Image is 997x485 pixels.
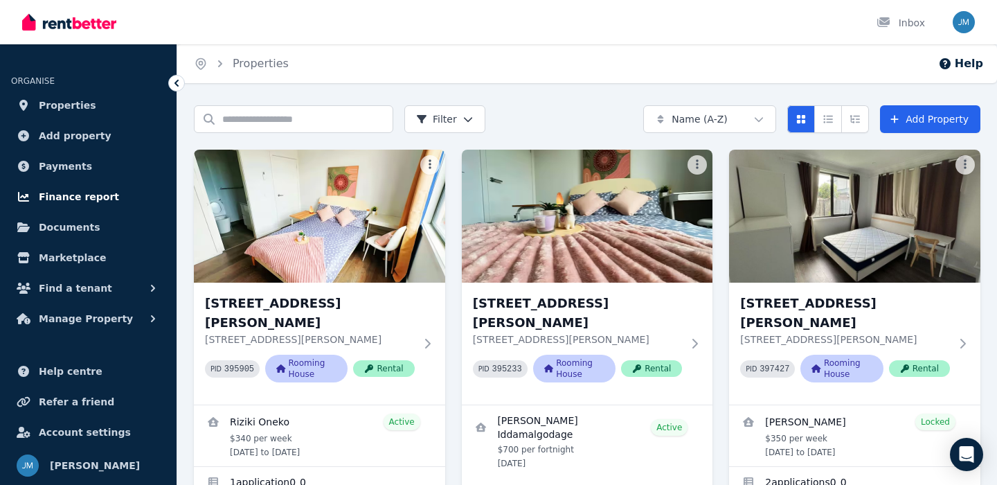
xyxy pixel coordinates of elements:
[787,105,815,133] button: Card view
[194,150,445,283] img: Room 2, Unit 2/55 Clayton Rd
[841,105,869,133] button: Expanded list view
[39,158,92,175] span: Payments
[22,12,116,33] img: RentBetter
[50,457,140,474] span: [PERSON_NAME]
[729,150,980,405] a: Room 4, Unit 1/55 Clayton Rd[STREET_ADDRESS][PERSON_NAME][STREET_ADDRESS][PERSON_NAME]PID 397427R...
[39,310,133,327] span: Manage Property
[462,405,713,477] a: View details for Mandira Iddamalgodage
[39,363,102,380] span: Help centre
[950,438,983,471] div: Open Intercom Messenger
[11,274,165,302] button: Find a tenant
[404,105,485,133] button: Filter
[462,150,713,405] a: Room 3, Unit 2/55 Clayton Rd[STREET_ADDRESS][PERSON_NAME][STREET_ADDRESS][PERSON_NAME]PID 395233R...
[353,360,414,377] span: Rental
[889,360,950,377] span: Rental
[11,418,165,446] a: Account settings
[877,16,925,30] div: Inbox
[11,388,165,416] a: Refer a friend
[177,44,305,83] nav: Breadcrumb
[814,105,842,133] button: Compact list view
[800,355,883,382] span: Rooming House
[760,364,789,374] code: 397427
[11,122,165,150] a: Add property
[473,294,683,333] h3: [STREET_ADDRESS][PERSON_NAME]
[955,155,975,175] button: More options
[492,364,522,374] code: 395233
[194,150,445,405] a: Room 2, Unit 2/55 Clayton Rd[STREET_ADDRESS][PERSON_NAME][STREET_ADDRESS][PERSON_NAME]PID 395905R...
[11,152,165,180] a: Payments
[729,405,980,466] a: View details for Santiago Viveros
[729,150,980,283] img: Room 4, Unit 1/55 Clayton Rd
[194,405,445,466] a: View details for Riziki Oneko
[621,360,682,377] span: Rental
[462,150,713,283] img: Room 3, Unit 2/55 Clayton Rd
[420,155,440,175] button: More options
[688,155,707,175] button: More options
[39,188,119,205] span: Finance report
[11,213,165,241] a: Documents
[746,365,757,373] small: PID
[39,280,112,297] span: Find a tenant
[39,97,96,114] span: Properties
[210,365,222,373] small: PID
[787,105,869,133] div: View options
[643,105,776,133] button: Name (A-Z)
[17,455,39,477] img: Jason Ma
[265,355,348,382] span: Rooming House
[740,294,950,333] h3: [STREET_ADDRESS][PERSON_NAME]
[880,105,980,133] a: Add Property
[11,244,165,272] a: Marketplace
[205,294,415,333] h3: [STREET_ADDRESS][PERSON_NAME]
[938,55,983,72] button: Help
[672,112,728,126] span: Name (A-Z)
[953,11,975,33] img: Jason Ma
[11,358,165,385] a: Help centre
[233,57,289,70] a: Properties
[533,355,616,382] span: Rooming House
[11,76,55,86] span: ORGANISE
[11,91,165,119] a: Properties
[39,424,131,441] span: Account settings
[473,333,683,346] p: [STREET_ADDRESS][PERSON_NAME]
[39,127,111,144] span: Add property
[205,333,415,346] p: [STREET_ADDRESS][PERSON_NAME]
[224,364,254,374] code: 395905
[39,249,106,266] span: Marketplace
[740,333,950,346] p: [STREET_ADDRESS][PERSON_NAME]
[39,219,100,236] span: Documents
[11,305,165,333] button: Manage Property
[478,365,489,373] small: PID
[39,394,114,410] span: Refer a friend
[11,183,165,211] a: Finance report
[416,112,457,126] span: Filter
